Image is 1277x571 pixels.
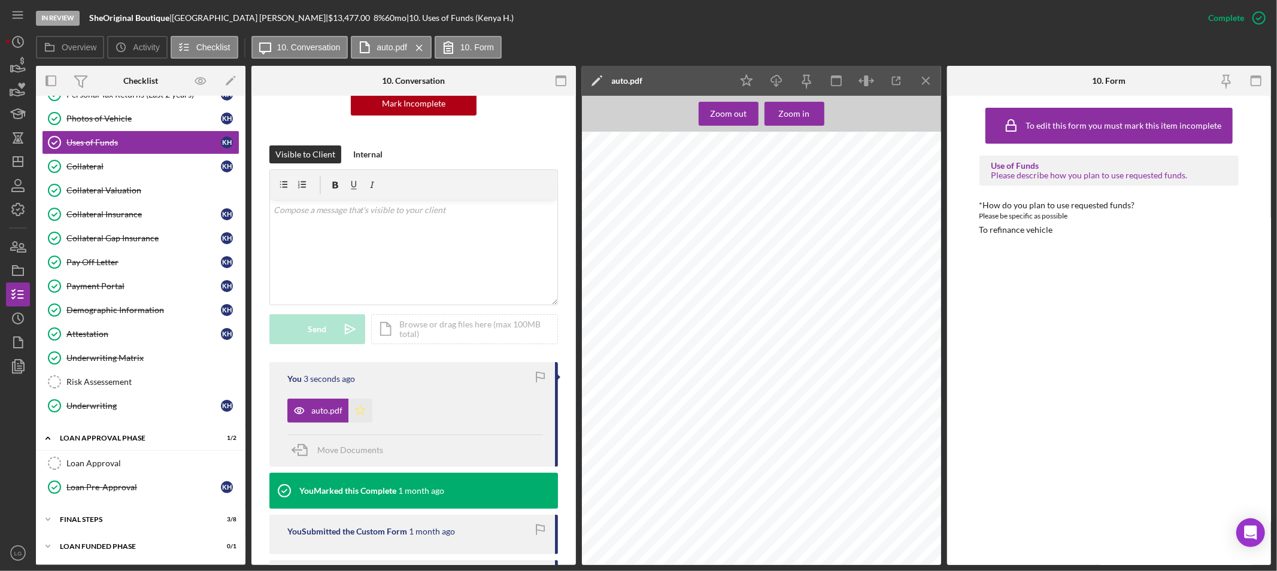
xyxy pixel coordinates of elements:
[60,543,207,550] div: Loan Funded Phase
[36,36,104,59] button: Overview
[215,435,236,442] div: 1 / 2
[221,256,233,268] div: K H
[351,36,432,59] button: auto.pdf
[14,550,22,557] text: LG
[66,257,221,267] div: Pay Off Letter
[317,445,383,455] span: Move Documents
[353,145,383,163] div: Internal
[66,186,239,195] div: Collateral Valuation
[42,130,239,154] a: Uses of FundsKH
[6,541,30,565] button: LG
[435,36,502,59] button: 10. Form
[304,374,355,384] time: 2025-08-29 18:55
[991,161,1227,171] div: Use of Funds
[66,353,239,363] div: Underwriting Matrix
[221,113,233,124] div: K H
[215,516,236,523] div: 3 / 8
[215,543,236,550] div: 0 / 1
[42,475,239,499] a: Loan Pre-ApprovalKH
[196,42,230,52] label: Checklist
[382,76,445,86] div: 10. Conversation
[66,458,239,468] div: Loan Approval
[60,435,207,442] div: Loan Approval Phase
[1196,6,1271,30] button: Complete
[269,314,365,344] button: Send
[328,13,374,23] div: $13,477.00
[347,145,389,163] button: Internal
[385,13,407,23] div: 60 mo
[221,160,233,172] div: K H
[172,13,328,23] div: [GEOGRAPHIC_DATA] [PERSON_NAME] |
[351,92,477,116] button: Mark Incomplete
[42,394,239,418] a: UnderwritingKH
[398,486,444,496] time: 2025-07-29 19:42
[42,154,239,178] a: CollateralKH
[89,13,169,23] b: SheOriginal Boutique
[60,516,207,523] div: FINAL STEPS
[1026,121,1222,130] div: To edit this form you must mark this item incomplete
[779,102,810,126] div: Zoom in
[66,209,221,219] div: Collateral Insurance
[287,435,395,465] button: Move Documents
[221,232,233,244] div: K H
[311,406,342,415] div: auto.pdf
[275,145,335,163] div: Visible to Client
[42,178,239,202] a: Collateral Valuation
[251,36,348,59] button: 10. Conversation
[221,304,233,316] div: K H
[66,401,221,411] div: Underwriting
[66,329,221,339] div: Attestation
[42,274,239,298] a: Payment PortalKH
[221,400,233,412] div: K H
[377,42,407,52] label: auto.pdf
[42,322,239,346] a: AttestationKH
[66,482,221,492] div: Loan Pre-Approval
[133,42,159,52] label: Activity
[287,399,372,423] button: auto.pdf
[374,13,385,23] div: 8 %
[42,107,239,130] a: Photos of VehicleKH
[66,233,221,243] div: Collateral Gap Insurance
[277,42,341,52] label: 10. Conversation
[66,114,221,123] div: Photos of Vehicle
[42,346,239,370] a: Underwriting Matrix
[42,370,239,394] a: Risk Assessement
[66,162,221,171] div: Collateral
[407,13,514,23] div: | 10. Uses of Funds (Kenya H.)
[42,226,239,250] a: Collateral Gap InsuranceKH
[460,42,494,52] label: 10. Form
[699,102,759,126] button: Zoom out
[1208,6,1244,30] div: Complete
[42,451,239,475] a: Loan Approval
[66,305,221,315] div: Demographic Information
[287,527,407,536] div: You Submitted the Custom Form
[287,374,302,384] div: You
[42,298,239,322] a: Demographic InformationKH
[299,486,396,496] div: You Marked this Complete
[89,13,172,23] div: |
[991,171,1227,180] div: Please describe how you plan to use requested funds.
[42,202,239,226] a: Collateral InsuranceKH
[66,138,221,147] div: Uses of Funds
[979,210,1239,222] div: Please be specific as possible
[36,11,80,26] div: In Review
[765,102,824,126] button: Zoom in
[409,527,455,536] time: 2025-07-29 19:42
[612,76,643,86] div: auto.pdf
[221,280,233,292] div: K H
[221,208,233,220] div: K H
[382,92,445,116] div: Mark Incomplete
[171,36,238,59] button: Checklist
[221,136,233,148] div: K H
[979,225,1053,235] div: To refinance vehicle
[979,201,1239,210] div: *How do you plan to use requested funds?
[62,42,96,52] label: Overview
[1236,518,1265,547] div: Open Intercom Messenger
[66,281,221,291] div: Payment Portal
[42,250,239,274] a: Pay Off LetterKH
[123,76,158,86] div: Checklist
[221,481,233,493] div: K H
[66,377,239,387] div: Risk Assessement
[221,328,233,340] div: K H
[107,36,167,59] button: Activity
